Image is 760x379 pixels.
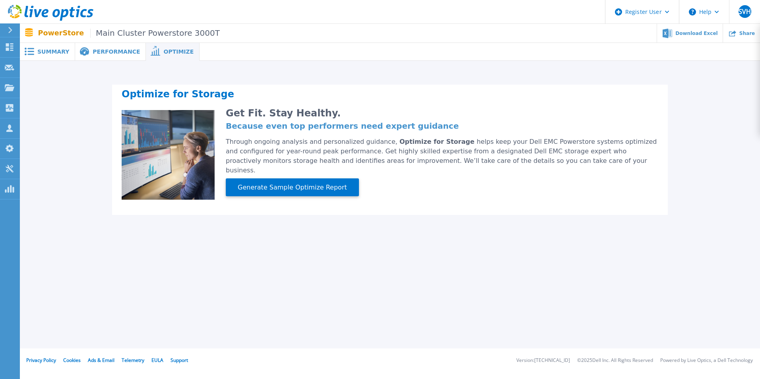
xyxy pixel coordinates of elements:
span: Optimize [163,49,194,54]
span: Main Cluster Powerstore 3000T [90,29,220,38]
li: © 2025 Dell Inc. All Rights Reserved [577,358,653,363]
span: Optimize for Storage [399,138,477,145]
span: SVH [739,8,751,15]
a: Support [171,357,188,364]
img: Optimize Promo [122,110,215,201]
a: EULA [151,357,163,364]
h2: Optimize for Storage [122,91,658,101]
p: PowerStore [38,29,220,38]
span: Generate Sample Optimize Report [235,183,350,192]
span: Summary [37,49,69,54]
li: Powered by Live Optics, a Dell Technology [660,358,753,363]
li: Version: [TECHNICAL_ID] [516,358,570,363]
div: Through ongoing analysis and personalized guidance, helps keep your Dell EMC Powerstore systems o... [226,137,658,175]
a: Privacy Policy [26,357,56,364]
h4: Because even top performers need expert guidance [226,123,658,129]
span: Share [739,31,755,36]
h2: Get Fit. Stay Healthy. [226,110,658,116]
button: Generate Sample Optimize Report [226,178,359,196]
a: Cookies [63,357,81,364]
span: Download Excel [675,31,717,36]
span: Performance [93,49,140,54]
a: Telemetry [122,357,144,364]
a: Ads & Email [88,357,114,364]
